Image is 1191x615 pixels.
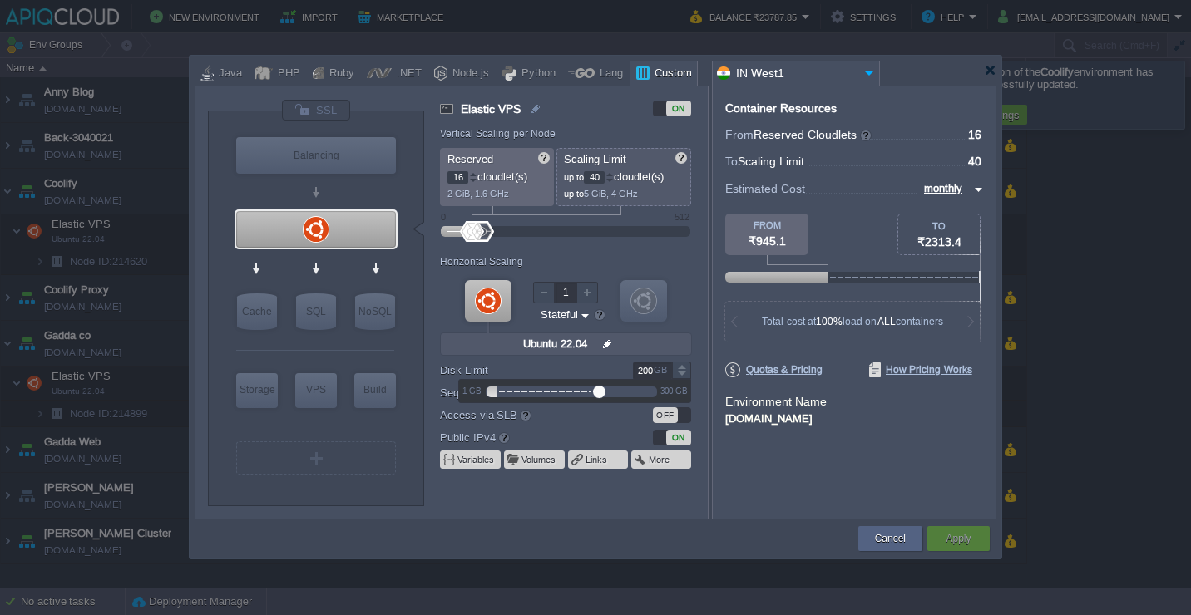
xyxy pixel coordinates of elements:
div: 0 [441,212,446,222]
span: up to [564,172,584,182]
div: Storage Containers [236,373,278,408]
span: Reserved Cloudlets [754,128,872,141]
div: GB [654,362,670,378]
div: Horizontal Scaling [440,256,527,268]
div: Cache [237,293,277,330]
div: Vertical Scaling per Node [440,128,560,140]
div: Node.js [447,61,489,86]
span: 40 [968,155,981,168]
span: To [725,155,738,168]
div: Load Balancer [236,137,396,174]
label: Environment Name [725,395,827,408]
div: Build [354,373,396,406]
button: More [649,453,671,466]
div: NoSQL Databases [355,293,395,330]
span: Scaling Limit [564,153,626,165]
span: 5 GiB, 4 GHz [584,189,638,199]
button: Links [586,453,609,466]
button: Cancel [875,530,906,547]
div: Create New Layer [236,441,396,475]
div: TO [898,221,980,231]
label: Access via SLB [440,406,609,424]
div: FROM [725,220,808,230]
div: [DOMAIN_NAME] [725,410,983,425]
p: cloudlet(s) [447,166,548,184]
span: Reserved [447,153,493,165]
span: Quotas & Pricing [725,362,823,377]
p: cloudlet(s) [564,166,685,184]
div: 512 [675,212,689,222]
div: OFF [653,407,678,423]
div: Java [214,61,242,86]
div: Balancing [236,137,396,174]
div: .NET [392,61,422,86]
div: SQL Databases [296,293,336,330]
span: Estimated Cost [725,180,805,198]
label: Disk Limit [440,362,609,379]
div: Python [516,61,556,86]
div: Elastic VPS [236,211,396,248]
div: 300 GB [657,386,690,396]
div: NoSQL [355,293,395,330]
div: ON [666,430,691,445]
div: 1 GB [459,386,486,396]
div: ON [666,101,691,116]
div: VPS [295,373,337,406]
label: Public IPv4 [440,428,609,446]
div: Elastic VPS [295,373,337,408]
div: Custom [650,61,692,86]
button: Variables [457,453,496,466]
button: Apply [946,530,971,547]
div: PHP [273,61,300,86]
span: ₹945.1 [749,234,786,248]
span: Scaling Limit [738,155,804,168]
div: Container Resources [725,102,837,115]
div: Storage [236,373,278,406]
label: Sequential restart delay [440,383,609,401]
span: ₹2313.4 [917,235,961,248]
button: Volumes [521,453,557,466]
div: Ruby [324,61,354,86]
span: 16 [968,128,981,141]
div: Build Node [354,373,396,408]
span: up to [564,189,584,199]
span: 2 GiB, 1.6 GHz [447,189,509,199]
div: Lang [595,61,623,86]
span: From [725,128,754,141]
div: SQL [296,293,336,330]
span: How Pricing Works [869,362,972,377]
